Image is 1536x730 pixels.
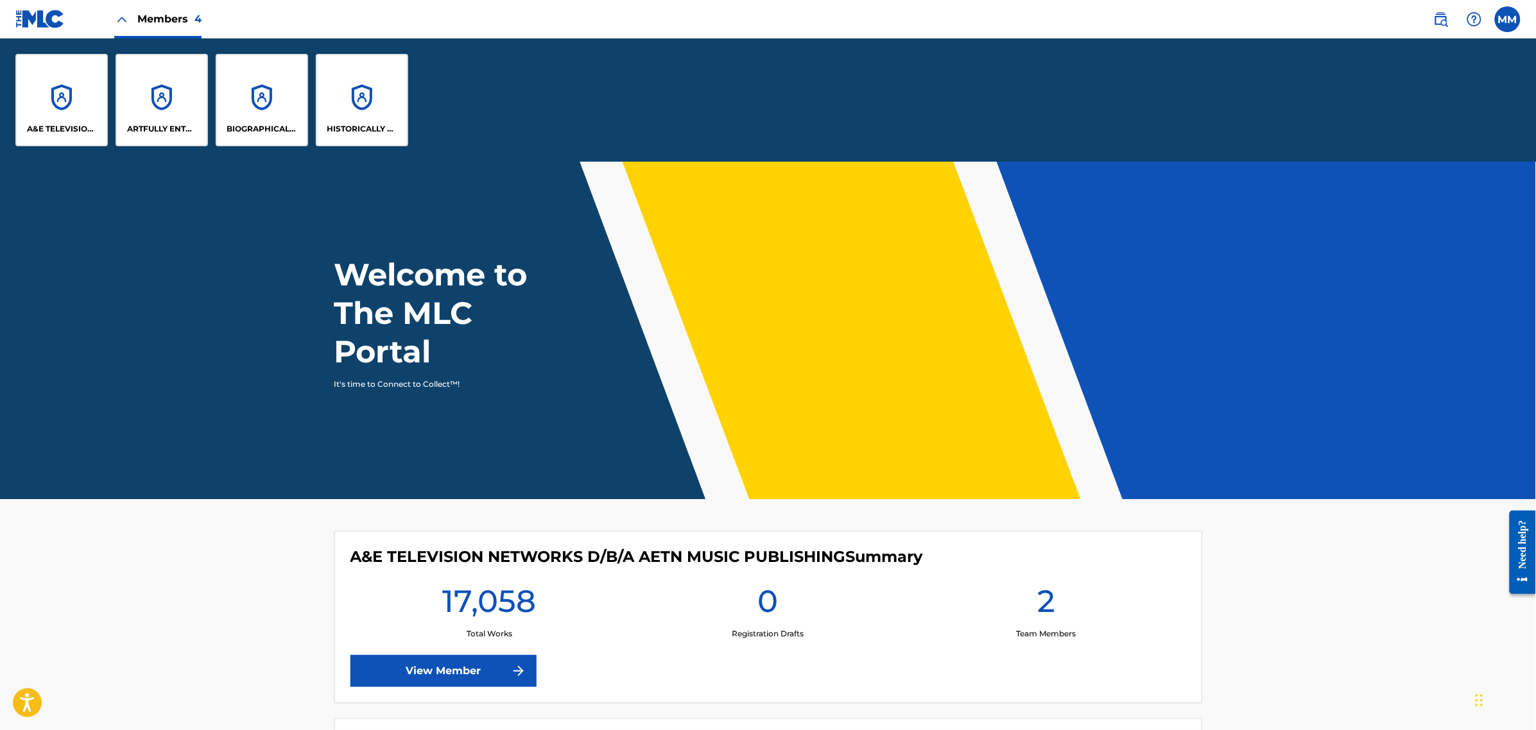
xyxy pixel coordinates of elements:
[194,13,202,25] span: 4
[1476,681,1483,720] div: Drag
[216,54,308,146] a: AccountsBIOGRAPHICALLY ENTERTAINING MUSIC LIBRARY
[1433,12,1449,27] img: search
[116,54,208,146] a: AccountsARTFULLY ENTERTAINING MUSIC LIBRARY
[442,582,536,628] h1: 17,058
[114,12,130,27] img: Close
[15,54,108,146] a: AccountsA&E TELEVISION NETWORKS D/B/A AETN MUSIC PUBLISHING
[1037,582,1055,628] h1: 2
[127,123,197,135] p: ARTFULLY ENTERTAINING MUSIC LIBRARY
[1500,501,1536,604] iframe: Resource Center
[511,663,526,679] img: f7272a7cc735f4ea7f67.svg
[1472,668,1536,730] iframe: Chat Widget
[334,255,574,371] h1: Welcome to The MLC Portal
[27,123,97,135] p: A&E TELEVISION NETWORKS D/B/A AETN MUSIC PUBLISHING
[350,655,537,687] a: View Member
[334,378,557,390] p: It's time to Connect to Collect™!
[350,547,923,566] h4: A&E TELEVISION NETWORKS D/B/A AETN MUSIC PUBLISHING
[137,12,202,26] span: Members
[227,123,297,135] p: BIOGRAPHICALLY ENTERTAINING MUSIC LIBRARY
[15,10,65,28] img: MLC Logo
[327,123,397,135] p: HISTORICALLY ENTERTAINING MUSIC LIBRARY
[1467,12,1482,27] img: help
[316,54,408,146] a: AccountsHISTORICALLY ENTERTAINING MUSIC LIBRARY
[1495,6,1521,32] div: User Menu
[1017,628,1076,640] p: Team Members
[1462,6,1487,32] div: Help
[757,582,778,628] h1: 0
[1428,6,1454,32] a: Public Search
[467,628,512,640] p: Total Works
[732,628,804,640] p: Registration Drafts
